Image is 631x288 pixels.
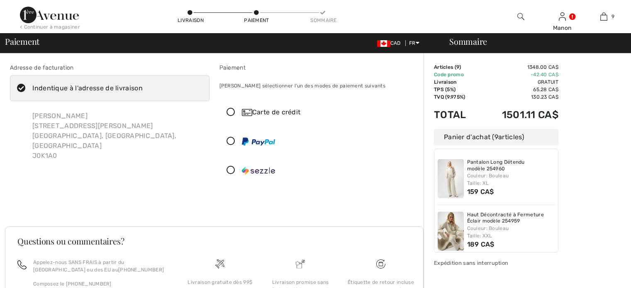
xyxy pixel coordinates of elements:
span: 189 CA$ [467,240,495,248]
a: Se connecter [559,12,566,20]
img: Pantalon Long Détendu modèle 254960 [438,159,464,198]
td: Gratuit [479,78,558,86]
a: [PHONE_NUMBER] [118,267,164,273]
div: [PERSON_NAME] [STREET_ADDRESS][PERSON_NAME] [GEOGRAPHIC_DATA], [GEOGRAPHIC_DATA], [GEOGRAPHIC_DAT... [26,104,210,167]
td: 130.23 CA$ [479,93,558,101]
div: Sommaire [439,37,626,46]
span: 9 [495,133,498,141]
img: Livraison gratuite dès 99$ [376,259,385,269]
td: Livraison [434,78,479,86]
span: 159 CA$ [467,188,494,196]
a: Haut Décontracté à Fermeture Éclair modèle 254959 [467,212,555,225]
div: Adresse de facturation [10,63,210,72]
td: Total [434,101,479,129]
div: Panier d'achat ( articles) [434,129,558,145]
div: Indentique à l'adresse de livraison [32,83,143,93]
div: Carte de crédit [242,107,413,117]
span: 9 [612,13,614,20]
img: call [17,260,27,269]
div: Paiement [244,17,269,24]
td: Articles ( ) [434,63,479,71]
span: 9 [456,64,459,70]
td: Code promo [434,71,479,78]
img: 1ère Avenue [20,7,79,23]
div: Couleur: Bouleau Taille: XL [467,172,555,187]
img: Haut Décontracté à Fermeture Éclair modèle 254959 [438,212,464,251]
p: Appelez-nous SANS FRAIS à partir du [GEOGRAPHIC_DATA] ou des EU au [33,259,170,273]
h3: Questions ou commentaires? [17,237,411,245]
img: recherche [517,12,524,22]
img: Mes infos [559,12,566,22]
img: Livraison gratuite dès 99$ [215,259,224,269]
div: Couleur: Bouleau Taille: XXL [467,225,555,240]
div: Paiement [219,63,419,72]
img: PayPal [242,138,275,145]
td: TVQ (9.975%) [434,93,479,101]
div: Expédition sans interruption [434,259,558,267]
td: TPS (5%) [434,86,479,93]
td: 1348.00 CA$ [479,63,558,71]
img: Mon panier [600,12,607,22]
img: Livraison promise sans frais de dédouanement surprise&nbsp;! [296,259,305,269]
div: Livraison gratuite dès 99$ [186,278,253,286]
div: Manon [542,24,582,32]
div: Sommaire [310,17,335,24]
div: Livraison [178,17,202,24]
td: 1501.11 CA$ [479,101,558,129]
span: Paiement [5,37,39,46]
span: FR [409,40,419,46]
td: 65.28 CA$ [479,86,558,93]
a: Pantalon Long Détendu modèle 254960 [467,159,555,172]
td: -42.40 CA$ [479,71,558,78]
img: Sezzle [242,167,275,175]
img: Canadian Dollar [377,40,390,47]
div: [PERSON_NAME] sélectionner l'un des modes de paiement suivants [219,75,419,96]
a: 9 [583,12,624,22]
span: CAD [377,40,404,46]
div: < Continuer à magasiner [20,23,80,31]
img: Carte de crédit [242,109,252,116]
